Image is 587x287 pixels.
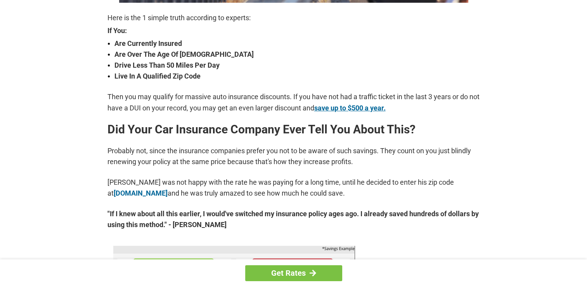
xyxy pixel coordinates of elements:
[107,12,480,23] p: Here is the 1 simple truth according to experts:
[107,177,480,199] p: [PERSON_NAME] was not happy with the rate he was paying for a long time, until he decided to ente...
[107,145,480,167] p: Probably not, since the insurance companies prefer you not to be aware of such savings. They coun...
[114,60,480,71] strong: Drive Less Than 50 Miles Per Day
[107,208,480,230] strong: "If I knew about all this earlier, I would've switched my insurance policy ages ago. I already sa...
[114,38,480,49] strong: Are Currently Insured
[314,104,386,112] a: save up to $500 a year.
[114,189,168,197] a: [DOMAIN_NAME]
[114,71,480,82] strong: Live In A Qualified Zip Code
[107,123,480,136] h2: Did Your Car Insurance Company Ever Tell You About This?
[245,265,342,281] a: Get Rates
[114,49,480,60] strong: Are Over The Age Of [DEMOGRAPHIC_DATA]
[107,27,480,34] strong: If You:
[107,91,480,113] p: Then you may qualify for massive auto insurance discounts. If you have not had a traffic ticket i...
